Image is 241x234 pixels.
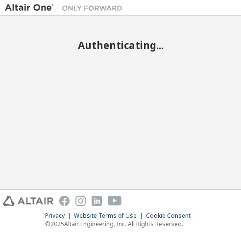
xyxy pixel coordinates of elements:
[5,39,236,52] h2: Authenticating...
[108,196,122,206] img: youtube.svg
[75,196,86,206] img: instagram.svg
[74,212,146,220] div: Website Terms of Use
[59,196,70,206] img: facebook.svg
[146,212,196,220] div: Cookie Consent
[92,196,102,206] img: linkedin.svg
[5,3,127,13] img: Altair One
[45,220,196,228] p: © 2025 Altair Engineering, Inc. All Rights Reserved.
[45,212,74,220] div: Privacy
[3,196,53,206] img: altair_logo.svg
